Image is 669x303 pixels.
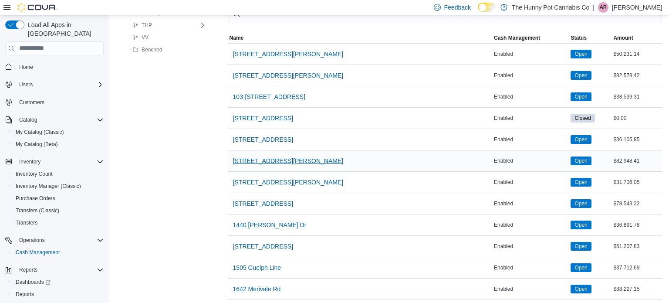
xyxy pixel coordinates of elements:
div: $31,706.05 [612,177,662,187]
button: Amount [612,33,662,43]
a: Customers [16,97,48,108]
span: Open [574,157,587,165]
span: [STREET_ADDRESS][PERSON_NAME] [233,50,344,58]
span: Open [574,264,587,272]
span: Closed [571,114,595,123]
button: 1642 Merivale Rd [230,280,284,298]
span: My Catalog (Classic) [16,129,64,136]
span: Users [16,79,104,90]
span: Catalog [16,115,104,125]
button: Inventory Count [9,168,107,180]
a: My Catalog (Beta) [12,139,61,150]
div: $38,539.31 [612,92,662,102]
div: Averie Bentley [598,2,608,13]
a: Dashboards [9,276,107,288]
button: Users [2,78,107,91]
span: Purchase Orders [12,193,104,204]
span: Inventory Manager (Classic) [16,183,81,190]
span: Customers [16,97,104,108]
span: Inventory Count [12,169,104,179]
div: Enabled [492,241,569,252]
span: AB [600,2,607,13]
span: 103-[STREET_ADDRESS] [233,92,306,101]
div: Enabled [492,92,569,102]
a: My Catalog (Classic) [12,127,68,137]
div: $50,231.14 [612,49,662,59]
div: Enabled [492,156,569,166]
button: Reports [16,265,41,275]
span: Open [574,136,587,143]
span: Open [574,200,587,208]
span: Name [230,34,244,41]
span: Status [571,34,587,41]
div: Enabled [492,113,569,123]
div: $88,227.15 [612,284,662,294]
span: [STREET_ADDRESS] [233,135,293,144]
span: [STREET_ADDRESS][PERSON_NAME] [233,157,344,165]
span: Open [574,178,587,186]
span: Cash Management [494,34,540,41]
span: Open [571,71,591,80]
span: Reports [16,265,104,275]
span: Inventory [16,157,104,167]
button: [STREET_ADDRESS][PERSON_NAME] [230,152,347,170]
span: [STREET_ADDRESS] [233,199,293,208]
span: [STREET_ADDRESS][PERSON_NAME] [233,178,344,187]
button: Inventory Manager (Classic) [9,180,107,192]
img: Cova [17,3,57,12]
a: Purchase Orders [12,193,59,204]
div: $78,543.22 [612,198,662,209]
div: Enabled [492,220,569,230]
input: Dark Mode [478,3,496,12]
a: Transfers [12,218,41,228]
span: Open [571,199,591,208]
div: Enabled [492,49,569,59]
span: [STREET_ADDRESS][PERSON_NAME] [233,71,344,80]
button: VV [129,32,152,43]
span: [STREET_ADDRESS] [233,242,293,251]
span: 1505 Guelph Line [233,263,281,272]
span: Open [571,221,591,229]
span: 1440 [PERSON_NAME] Dr [233,221,307,229]
div: $37,712.69 [612,262,662,273]
button: Purchase Orders [9,192,107,204]
span: Open [571,50,591,58]
button: [STREET_ADDRESS] [230,109,297,127]
button: Benched [129,44,166,55]
span: Open [571,157,591,165]
span: Inventory Count [16,170,53,177]
span: My Catalog (Beta) [16,141,58,148]
span: Amount [613,34,633,41]
button: Reports [9,288,107,300]
div: Enabled [492,262,569,273]
a: Dashboards [12,277,54,287]
span: Open [574,50,587,58]
span: Transfers (Classic) [16,207,59,214]
button: Catalog [16,115,41,125]
span: Transfers [12,218,104,228]
span: Open [571,242,591,251]
button: [STREET_ADDRESS][PERSON_NAME] [230,67,347,84]
span: Open [571,285,591,293]
span: Load All Apps in [GEOGRAPHIC_DATA] [24,20,104,38]
span: Feedback [444,3,471,12]
span: Customers [19,99,44,106]
button: [STREET_ADDRESS][PERSON_NAME] [230,174,347,191]
span: Open [571,263,591,272]
span: Users [19,81,33,88]
span: Home [19,64,33,71]
a: Inventory Count [12,169,56,179]
button: Catalog [2,114,107,126]
span: Inventory [19,158,41,165]
span: Open [574,71,587,79]
button: Operations [16,235,48,245]
div: $82,578.42 [612,70,662,81]
span: My Catalog (Classic) [12,127,104,137]
span: VV [142,34,149,41]
div: Enabled [492,70,569,81]
span: Benched [142,46,162,53]
span: Inventory Manager (Classic) [12,181,104,191]
span: Operations [16,235,104,245]
div: $36,105.85 [612,134,662,145]
span: My Catalog (Beta) [12,139,104,150]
